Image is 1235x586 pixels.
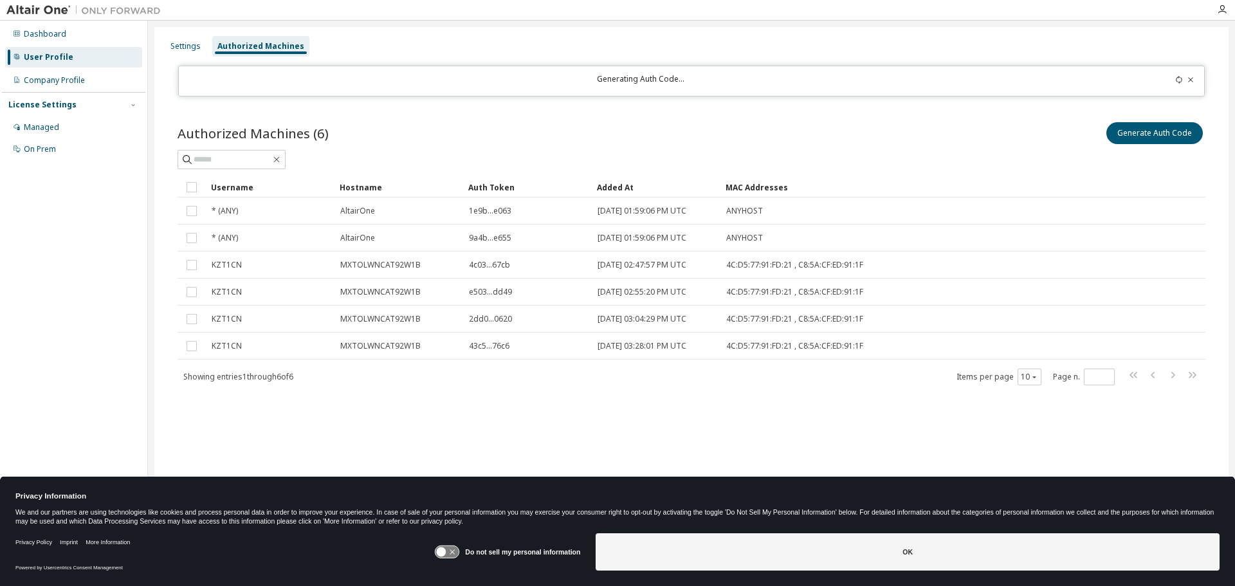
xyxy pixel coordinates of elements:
span: KZT1CN [212,341,242,351]
span: MXTOLWNCAT92W1B [340,260,421,270]
div: Auth Token [468,177,587,197]
span: Authorized Machines (6) [178,124,329,142]
span: MXTOLWNCAT92W1B [340,341,421,351]
span: MXTOLWNCAT92W1B [340,287,421,297]
span: KZT1CN [212,314,242,324]
div: License Settings [8,100,77,110]
span: [DATE] 02:55:20 PM UTC [598,287,686,297]
div: Company Profile [24,75,85,86]
div: User Profile [24,52,73,62]
div: Added At [597,177,715,197]
img: Altair One [6,4,167,17]
span: KZT1CN [212,287,242,297]
span: Items per page [956,369,1041,385]
span: * (ANY) [212,206,238,216]
span: 4C:D5:77:91:FD:21 , C8:5A:CF:ED:91:1F [726,314,863,324]
div: MAC Addresses [726,177,1070,197]
span: ANYHOST [726,233,763,243]
div: Generating Auth Code... [187,74,1096,88]
span: [DATE] 03:04:29 PM UTC [598,314,686,324]
span: 2dd0...0620 [469,314,512,324]
div: Settings [170,41,201,51]
span: AltairOne [340,206,375,216]
span: KZT1CN [212,260,242,270]
span: [DATE] 02:47:57 PM UTC [598,260,686,270]
span: Page n. [1053,369,1115,385]
div: On Prem [24,144,56,154]
span: AltairOne [340,233,375,243]
span: [DATE] 01:59:06 PM UTC [598,206,686,216]
div: Managed [24,122,59,133]
span: 4C:D5:77:91:FD:21 , C8:5A:CF:ED:91:1F [726,341,863,351]
span: [DATE] 03:28:01 PM UTC [598,341,686,351]
button: Generate Auth Code [1106,122,1203,144]
span: 4C:D5:77:91:FD:21 , C8:5A:CF:ED:91:1F [726,287,863,297]
span: 43c5...76c6 [469,341,509,351]
span: 1e9b...e063 [469,206,511,216]
span: e503...dd49 [469,287,512,297]
span: * (ANY) [212,233,238,243]
button: 10 [1021,372,1038,382]
span: MXTOLWNCAT92W1B [340,314,421,324]
div: Username [211,177,329,197]
div: Authorized Machines [217,41,304,51]
div: Dashboard [24,29,66,39]
span: 4C:D5:77:91:FD:21 , C8:5A:CF:ED:91:1F [726,260,863,270]
span: 4c03...67cb [469,260,510,270]
div: Hostname [340,177,458,197]
span: Showing entries 1 through 6 of 6 [183,371,293,382]
span: 9a4b...e655 [469,233,511,243]
span: ANYHOST [726,206,763,216]
span: [DATE] 01:59:06 PM UTC [598,233,686,243]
